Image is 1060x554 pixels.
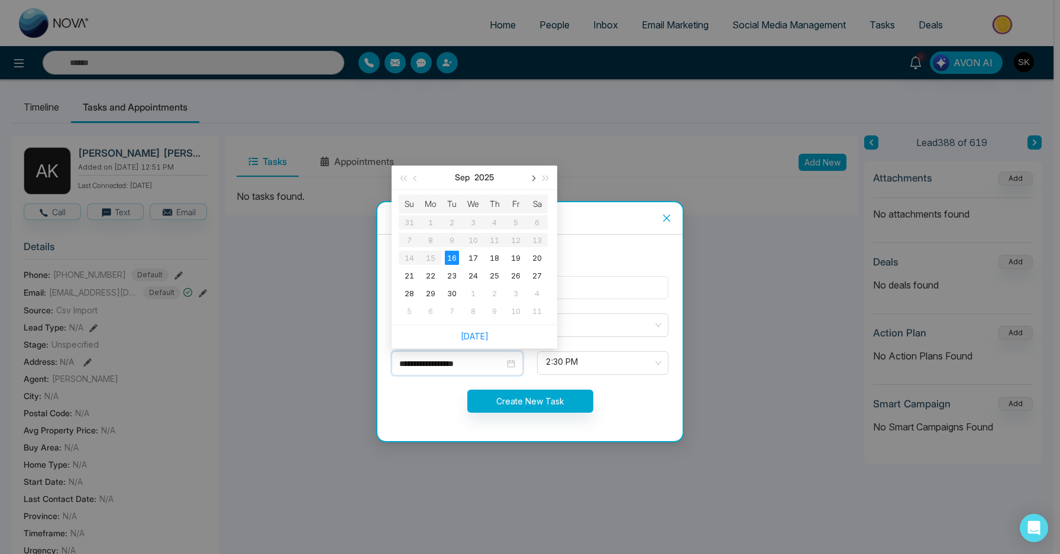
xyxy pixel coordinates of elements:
td: 2025-09-29 [420,284,441,302]
div: 4 [530,286,544,300]
td: 2025-10-11 [526,302,548,320]
span: 2:30 PM [545,353,660,373]
div: 23 [445,268,459,283]
div: 25 [487,268,502,283]
div: 7 [445,304,459,318]
button: Close [651,202,683,234]
th: We [463,195,484,213]
div: 18 [487,251,502,265]
td: 2025-09-19 [505,249,526,267]
div: Lead Name : [PERSON_NAME] [384,249,676,262]
div: 5 [402,304,416,318]
th: Fr [505,195,526,213]
div: 27 [530,268,544,283]
div: 20 [530,251,544,265]
td: 2025-10-03 [505,284,526,302]
td: 2025-10-02 [484,284,505,302]
td: 2025-10-09 [484,302,505,320]
div: 17 [466,251,480,265]
td: 2025-09-26 [505,267,526,284]
div: 1 [466,286,480,300]
td: 2025-10-05 [399,302,420,320]
div: 28 [402,286,416,300]
span: close [662,213,671,223]
div: 2 [487,286,502,300]
div: 29 [424,286,438,300]
td: 2025-10-10 [505,302,526,320]
div: 9 [487,304,502,318]
th: Th [484,195,505,213]
a: [DATE] [461,331,489,341]
td: 2025-09-16 [441,249,463,267]
div: 10 [509,304,523,318]
td: 2025-09-21 [399,267,420,284]
td: 2025-09-18 [484,249,505,267]
td: 2025-09-27 [526,267,548,284]
td: 2025-09-20 [526,249,548,267]
td: 2025-09-22 [420,267,441,284]
td: 2025-09-28 [399,284,420,302]
td: 2025-09-25 [484,267,505,284]
button: Sep [455,166,470,189]
td: 2025-10-06 [420,302,441,320]
button: 2025 [474,166,494,189]
div: 30 [445,286,459,300]
div: 21 [402,268,416,283]
td: 2025-10-04 [526,284,548,302]
div: 8 [466,304,480,318]
div: 22 [424,268,438,283]
td: 2025-09-23 [441,267,463,284]
th: Sa [526,195,548,213]
th: Mo [420,195,441,213]
button: Create New Task [467,390,593,413]
div: 26 [509,268,523,283]
div: 16 [445,251,459,265]
th: Tu [441,195,463,213]
td: 2025-10-07 [441,302,463,320]
th: Su [399,195,420,213]
td: 2025-09-24 [463,267,484,284]
td: 2025-09-17 [463,249,484,267]
div: 19 [509,251,523,265]
div: 6 [424,304,438,318]
div: Open Intercom Messenger [1020,514,1048,542]
div: 3 [509,286,523,300]
td: 2025-10-08 [463,302,484,320]
div: 24 [466,268,480,283]
div: 11 [530,304,544,318]
td: 2025-09-30 [441,284,463,302]
td: 2025-10-01 [463,284,484,302]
